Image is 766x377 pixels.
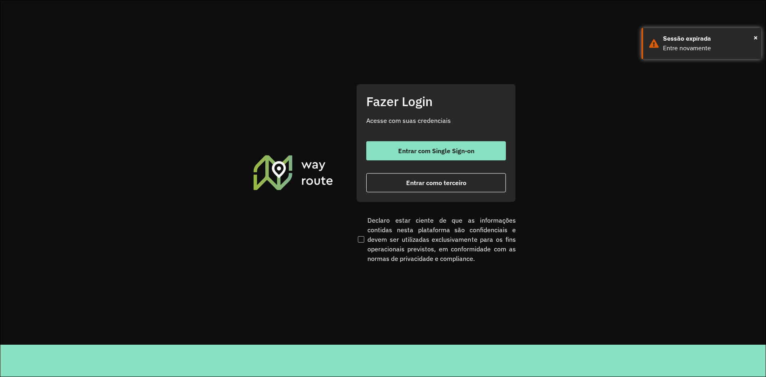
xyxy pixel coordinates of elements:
[366,94,506,109] h2: Fazer Login
[663,34,755,43] div: Sessão expirada
[366,173,506,192] button: button
[252,154,334,191] img: Roteirizador AmbevTech
[366,141,506,160] button: button
[356,215,516,263] label: Declaro estar ciente de que as informações contidas nesta plataforma são confidenciais e devem se...
[398,148,474,154] span: Entrar com Single Sign-on
[663,43,755,53] div: Entre novamente
[754,32,758,43] button: Close
[754,32,758,43] span: ×
[366,116,506,125] p: Acesse com suas credenciais
[406,180,466,186] span: Entrar como terceiro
